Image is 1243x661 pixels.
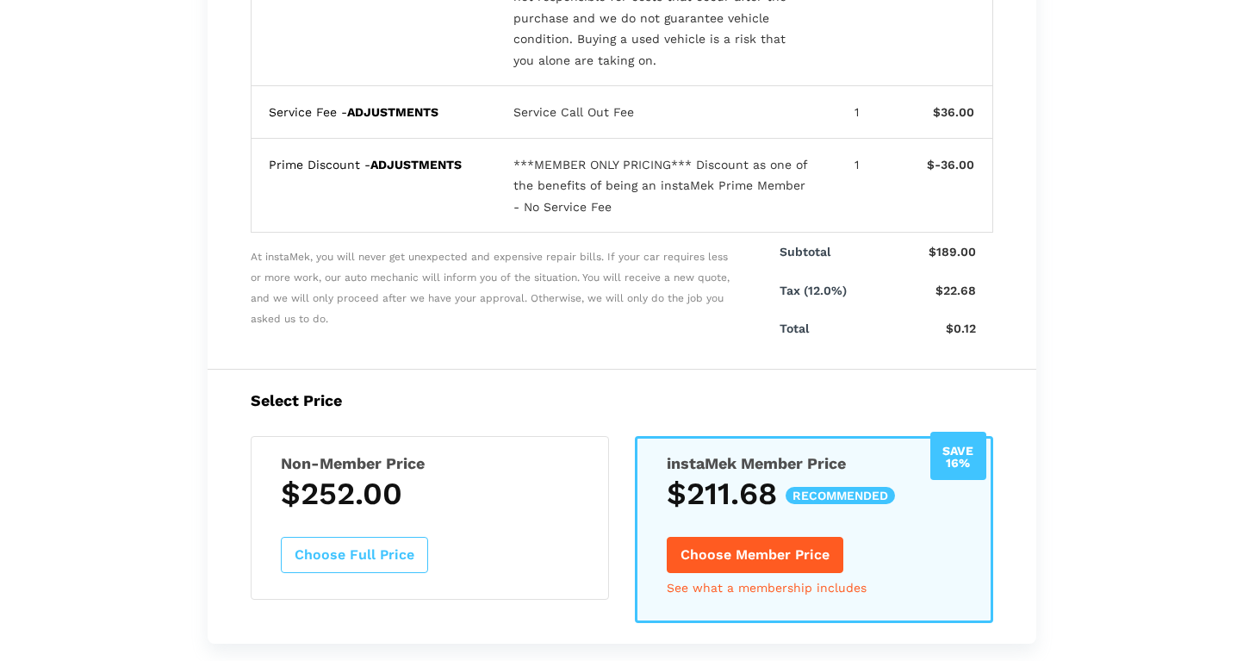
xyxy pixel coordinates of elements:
[842,102,871,123] div: 1
[251,391,993,409] h5: Select Price
[281,537,428,573] button: Choose Full Price
[780,318,878,340] p: Total
[780,241,878,263] p: Subtotal
[904,154,974,218] div: $-36.00
[667,537,843,573] button: Choose Member Price
[347,105,438,119] b: ADJUSTMENTS
[370,158,462,171] b: ADJUSTMENTS
[513,102,810,123] div: Service Call Out Fee
[269,154,481,218] div: Prime Discount -
[878,280,976,302] p: $22.68
[878,241,976,263] p: $189.00
[281,476,579,512] h3: $252.00
[930,432,986,480] div: Save 16%
[269,102,481,123] div: Service Fee -
[780,280,878,302] p: Tax (12.0%)
[251,233,733,348] span: At instaMek, you will never get unexpected and expensive repair bills. If your car requires less ...
[667,476,961,512] h3: $211.68
[281,454,579,472] h5: Non-Member Price
[786,487,895,504] span: recommended
[667,582,867,594] a: See what a membership includes
[904,102,974,123] div: $36.00
[842,154,871,218] div: 1
[513,154,810,218] div: ***MEMBER ONLY PRICING*** Discount as one of the benefits of being an instaMek Prime Member - No ...
[667,454,961,472] h5: instaMek Member Price
[878,318,976,340] p: $0.12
